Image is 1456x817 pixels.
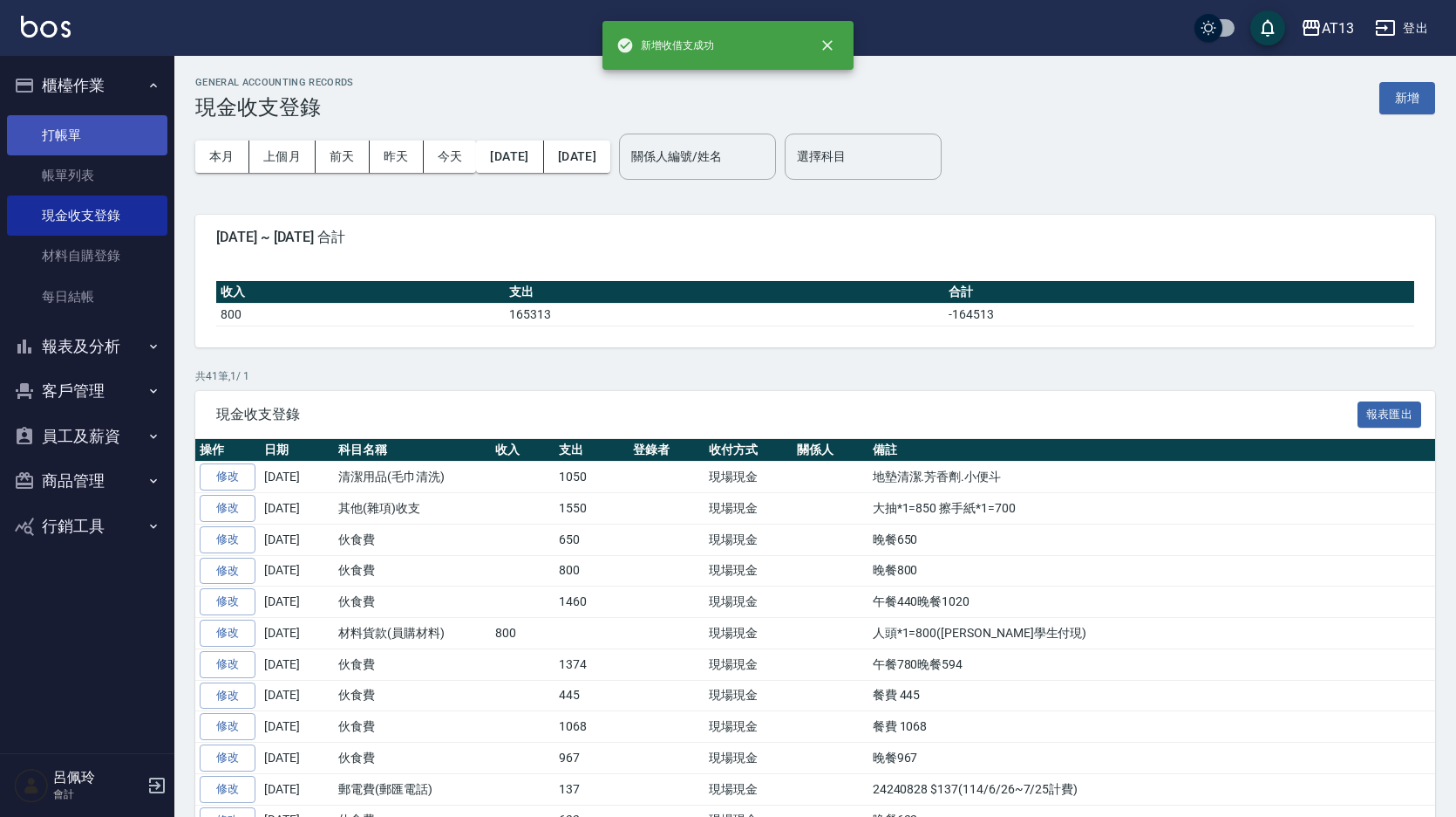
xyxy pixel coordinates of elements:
th: 登錄者 [629,439,704,462]
td: 地墊清潔.芳香劑.小便斗 [868,462,1435,493]
div: AT13 [1322,17,1354,39]
td: 伙食費 [334,587,491,618]
th: 科目名稱 [334,439,491,462]
td: -164513 [944,303,1414,326]
a: 修改 [200,495,255,522]
a: 修改 [200,558,255,585]
span: 現金收支登錄 [216,406,1357,423]
a: 修改 [200,713,255,740]
td: 現場現金 [704,462,793,493]
td: 800 [555,555,629,587]
td: 1460 [555,587,629,618]
button: 櫃檯作業 [7,63,167,108]
button: [DATE] [544,141,610,173]
td: 1550 [555,493,629,525]
td: [DATE] [260,618,334,649]
a: 新增 [1379,89,1435,106]
h5: 呂佩玲 [53,769,142,786]
th: 支出 [505,281,944,304]
td: 材料貨款(員購材料) [334,618,491,649]
button: 行銷工具 [7,504,167,549]
span: [DATE] ~ [DATE] 合計 [216,229,1414,246]
td: 現場現金 [704,493,793,525]
p: 共 41 筆, 1 / 1 [195,368,1435,384]
td: 1050 [555,462,629,493]
a: 修改 [200,745,255,772]
td: [DATE] [260,773,334,805]
td: 現場現金 [704,524,793,555]
td: 晚餐967 [868,743,1435,774]
th: 收付方式 [704,439,793,462]
button: 本月 [195,141,249,173]
td: 800 [216,303,505,326]
td: 伙食費 [334,555,491,587]
a: 帳單列表 [7,155,167,196]
td: [DATE] [260,649,334,680]
td: 現場現金 [704,618,793,649]
td: 伙食費 [334,524,491,555]
td: [DATE] [260,680,334,711]
td: 現場現金 [704,587,793,618]
td: 現場現金 [704,649,793,680]
a: 現金收支登錄 [7,196,167,236]
td: 伙食費 [334,711,491,743]
th: 操作 [195,439,260,462]
td: 人頭*1=800([PERSON_NAME]學生付現) [868,618,1435,649]
td: 餐費 445 [868,680,1435,711]
span: 新增收借支成功 [616,37,714,54]
button: 前天 [316,141,370,173]
th: 收入 [216,281,505,304]
td: 伙食費 [334,649,491,680]
td: [DATE] [260,711,334,743]
td: 餐費 1068 [868,711,1435,743]
td: 現場現金 [704,773,793,805]
a: 每日結帳 [7,277,167,317]
td: 現場現金 [704,680,793,711]
td: [DATE] [260,743,334,774]
th: 收入 [491,439,555,462]
th: 關係人 [793,439,868,462]
td: 1374 [555,649,629,680]
a: 修改 [200,620,255,647]
td: 午餐780晚餐594 [868,649,1435,680]
td: 午餐440晚餐1020 [868,587,1435,618]
button: save [1250,10,1285,45]
td: 大抽*1=850 擦手紙*1=700 [868,493,1435,525]
a: 打帳單 [7,115,167,155]
td: 445 [555,680,629,711]
a: 修改 [200,588,255,615]
button: 新增 [1379,82,1435,114]
td: 800 [491,618,555,649]
button: 登出 [1368,12,1435,45]
a: 修改 [200,651,255,678]
td: 967 [555,743,629,774]
a: 修改 [200,776,255,803]
td: 晚餐800 [868,555,1435,587]
td: 其他(雜項)收支 [334,493,491,525]
h3: 現金收支登錄 [195,95,354,120]
button: 昨天 [370,141,424,173]
td: 137 [555,773,629,805]
th: 日期 [260,439,334,462]
td: 伙食費 [334,743,491,774]
button: [DATE] [476,141,543,173]
th: 合計 [944,281,1414,304]
td: [DATE] [260,462,334,493]
td: 郵電費(郵匯電話) [334,773,491,805]
img: Person [14,768,49,803]
button: AT13 [1294,10,1361,46]
td: 現場現金 [704,555,793,587]
td: 現場現金 [704,743,793,774]
a: 材料自購登錄 [7,236,167,276]
td: 24240828 $137(114/6/26~7/25計費) [868,773,1435,805]
p: 會計 [53,786,142,802]
h2: GENERAL ACCOUNTING RECORDS [195,77,354,88]
button: 報表匯出 [1357,402,1422,429]
button: 上個月 [249,141,316,173]
a: 修改 [200,526,255,553]
td: [DATE] [260,587,334,618]
a: 修改 [200,463,255,491]
td: [DATE] [260,555,334,587]
img: Logo [21,16,71,38]
td: [DATE] [260,524,334,555]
